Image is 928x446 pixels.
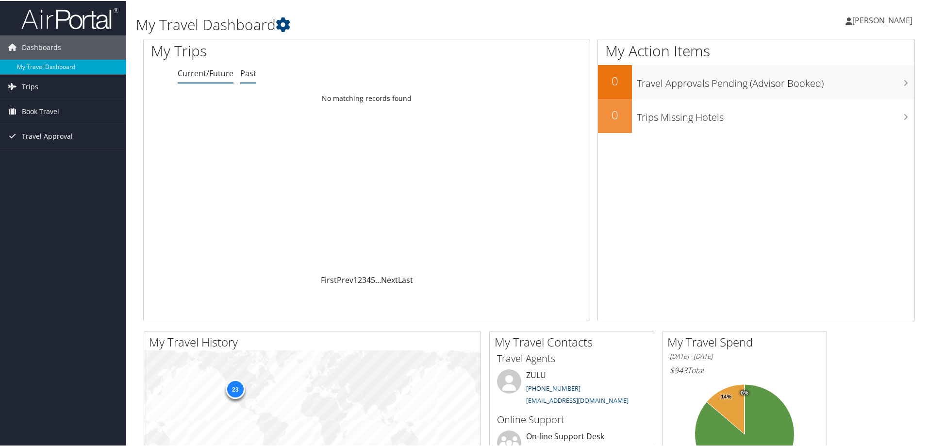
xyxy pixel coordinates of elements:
a: [EMAIL_ADDRESS][DOMAIN_NAME] [526,395,629,404]
a: First [321,274,337,284]
a: 3 [362,274,366,284]
tspan: 0% [741,389,748,395]
h2: My Travel History [149,333,481,349]
a: 0Travel Approvals Pending (Advisor Booked) [598,64,914,98]
h6: [DATE] - [DATE] [670,351,819,360]
h3: Trips Missing Hotels [637,105,914,123]
span: $943 [670,364,687,375]
h3: Travel Agents [497,351,646,364]
h3: Online Support [497,412,646,426]
a: 1 [353,274,358,284]
a: Last [398,274,413,284]
a: Past [240,67,256,78]
span: Trips [22,74,38,98]
h1: My Travel Dashboard [136,14,660,34]
h3: Travel Approvals Pending (Advisor Booked) [637,71,914,89]
a: 4 [366,274,371,284]
a: 2 [358,274,362,284]
span: Dashboards [22,34,61,59]
a: Prev [337,274,353,284]
div: 23 [225,379,245,398]
img: airportal-logo.png [21,6,118,29]
h6: Total [670,364,819,375]
h1: My Action Items [598,40,914,60]
h2: My Travel Contacts [495,333,654,349]
td: No matching records found [144,89,590,106]
span: … [375,274,381,284]
li: ZULU [492,368,651,408]
a: [PERSON_NAME] [845,5,922,34]
span: Travel Approval [22,123,73,148]
h2: 0 [598,106,632,122]
tspan: 14% [721,393,731,399]
a: Next [381,274,398,284]
span: [PERSON_NAME] [852,14,912,25]
a: [PHONE_NUMBER] [526,383,580,392]
h1: My Trips [151,40,397,60]
a: 5 [371,274,375,284]
h2: 0 [598,72,632,88]
span: Book Travel [22,99,59,123]
a: 0Trips Missing Hotels [598,98,914,132]
a: Current/Future [178,67,233,78]
h2: My Travel Spend [667,333,827,349]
